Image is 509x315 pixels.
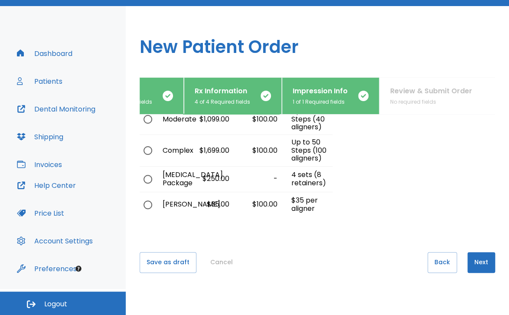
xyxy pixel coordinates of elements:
button: Invoices [12,154,67,175]
button: Price List [12,203,69,223]
button: Cancel [207,252,236,273]
p: Rx Information [195,86,250,96]
div: Moderate [156,104,188,135]
div: Tooltip anchor [75,265,82,272]
div: - [236,167,284,192]
button: Dental Monitoring [12,98,101,119]
button: Back [427,252,457,273]
div: Up to 50 Steps (100 aligners) [284,135,333,166]
button: Preferences [12,258,82,279]
div: $100.00 [236,135,284,166]
div: $250.00 [188,167,236,192]
button: Shipping [12,126,69,147]
button: Dashboard [12,43,78,64]
div: [PERSON_NAME] [156,192,188,217]
span: Logout [44,299,67,309]
button: Save as draft [140,252,196,273]
p: Impression Info [293,86,348,96]
div: $100.00 [236,104,284,135]
button: Next [467,252,495,273]
div: $1,699.00 [188,135,236,166]
div: $35 per aligner [284,192,333,217]
div: [MEDICAL_DATA] Package [156,167,188,192]
p: 1 of 1 Required fields [293,98,348,106]
div: $1,099.00 [188,104,236,135]
div: Up to 20 Steps (40 aligners) [284,104,333,135]
p: 4 of 4 Required fields [195,98,250,106]
button: Account Settings [12,230,98,251]
div: $100.00 [236,192,284,217]
h1: New Patient Order [126,6,509,77]
button: Help Center [12,175,81,196]
div: Complex [156,135,188,166]
button: Patients [12,71,68,92]
div: $35.00 [188,192,236,217]
div: 4 sets (8 retainers) [284,167,333,192]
